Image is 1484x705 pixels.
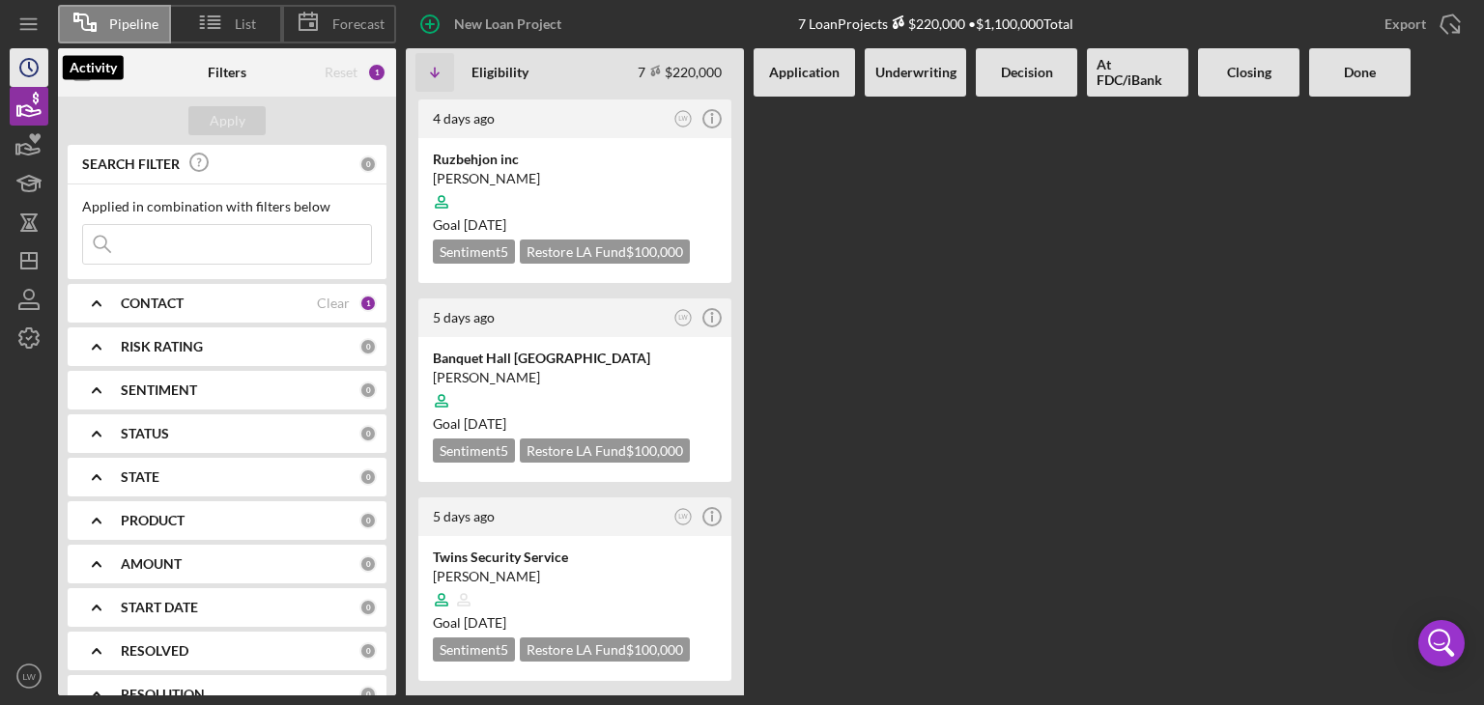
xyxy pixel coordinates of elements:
div: 0 [359,555,377,573]
div: Sentiment 5 [433,438,515,463]
b: SENTIMENT [121,382,197,398]
div: Open Intercom Messenger [1418,620,1465,666]
button: LW [671,106,697,132]
b: START DATE [121,600,198,615]
div: [PERSON_NAME] [433,169,717,188]
div: 7 Loan Projects • $1,100,000 Total [798,15,1073,32]
div: Ruzbehjon inc [433,150,717,169]
div: Applied in combination with filters below [82,199,372,214]
div: Sentiment 5 [433,637,515,662]
b: Decision [1001,65,1053,80]
span: Goal [433,415,506,432]
button: LW [671,504,697,530]
div: New Loan Project [454,5,561,43]
b: RESOLVED [121,643,188,659]
span: Goal [433,216,506,233]
time: 2025-08-28 21:05 [433,508,495,524]
b: STATUS [121,426,169,441]
b: At FDC/iBank [1097,57,1179,88]
button: Apply [188,106,266,135]
text: LW [678,115,688,122]
text: LW [678,513,688,520]
b: PRODUCT [121,513,185,528]
div: Restore LA Fund $100,000 [520,438,690,463]
text: LW [678,314,688,321]
div: Reset [325,65,357,80]
b: SEARCH FILTER [82,156,180,172]
div: 1 [367,63,386,82]
div: Apply [210,106,245,135]
div: 0 [359,468,377,486]
b: RESOLUTION [121,687,205,702]
button: New Loan Project [406,5,581,43]
b: AMOUNT [121,556,182,572]
div: Banquet Hall [GEOGRAPHIC_DATA] [433,349,717,368]
b: Eligibility [471,65,528,80]
div: 0 [359,381,377,399]
div: Twins Security Service [433,548,717,567]
b: Underwriting [875,65,956,80]
div: [PERSON_NAME] [433,567,717,586]
time: 2025-08-30 00:37 [433,110,495,127]
time: 12/06/2025 [464,614,506,631]
div: 0 [359,599,377,616]
div: Restore LA Fund $100,000 [520,240,690,264]
text: LW [22,671,37,682]
div: 0 [359,338,377,355]
time: 12/06/2025 [464,415,506,432]
time: 2025-08-28 21:31 [433,309,495,325]
div: 7 $220,000 [638,64,722,80]
button: LW [671,305,697,331]
b: RISK RATING [121,339,203,354]
a: 5 days agoLWTwins Security Service[PERSON_NAME]Goal [DATE]Sentiment5Restore LA Fund$100,000 [415,494,734,684]
button: Export [1365,5,1474,43]
a: 4 days agoLWRuzbehjon inc[PERSON_NAME]Goal [DATE]Sentiment5Restore LA Fund$100,000 [415,97,734,286]
div: [PERSON_NAME] [433,368,717,387]
div: 0 [359,512,377,529]
span: Pipeline [109,16,158,32]
span: List [235,16,256,32]
div: 0 [359,642,377,660]
div: 0 [359,425,377,442]
div: 0 [359,155,377,173]
span: Goal [433,614,506,631]
div: 0 [359,686,377,703]
b: Application [769,65,840,80]
b: Done [1344,65,1376,80]
b: STATE [121,469,159,485]
b: CONTACT [121,296,184,311]
b: Closing [1227,65,1271,80]
div: Sentiment 5 [433,240,515,264]
div: Clear [317,296,350,311]
span: Forecast [332,16,385,32]
div: Restore LA Fund $100,000 [520,637,690,662]
button: LW [10,657,48,695]
div: 1 [359,295,377,312]
div: Export [1384,5,1426,43]
time: 12/07/2025 [464,216,506,233]
a: 5 days agoLWBanquet Hall [GEOGRAPHIC_DATA][PERSON_NAME]Goal [DATE]Sentiment5Restore LA Fund$100,000 [415,296,734,485]
div: $220,000 [888,15,965,32]
b: Filters [208,65,246,80]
